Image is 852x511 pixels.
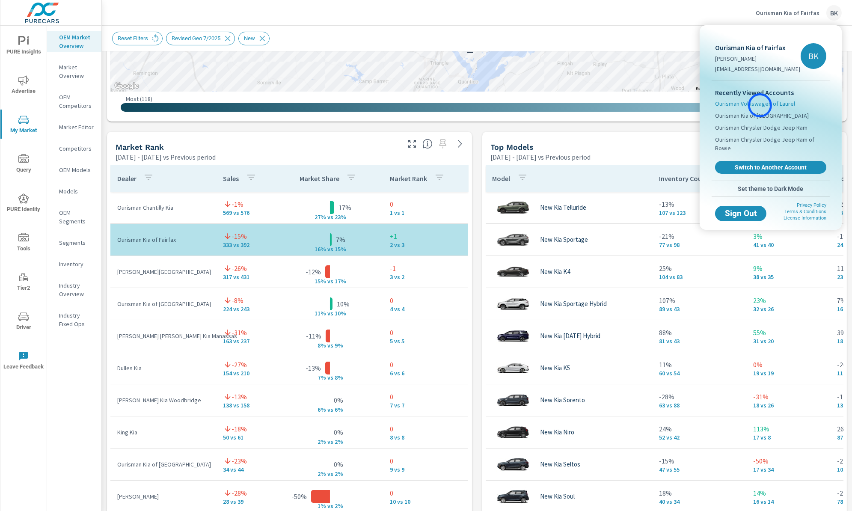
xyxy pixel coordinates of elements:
[715,161,826,174] a: Switch to Another Account
[715,123,807,132] span: Ourisman Chrysler Dodge Jeep Ram
[715,135,826,152] span: Ourisman Chrysler Dodge Jeep Ram of Bowie
[722,210,760,217] span: Sign Out
[715,111,809,120] span: Ourisman Kia of [GEOGRAPHIC_DATA]
[715,185,826,193] span: Set theme to Dark Mode
[784,215,826,221] a: License Information
[720,163,822,171] span: Switch to Another Account
[715,99,795,108] span: Ourisman Volkswagen of Laurel
[715,206,766,221] button: Sign Out
[784,209,826,214] a: Terms & Conditions
[712,181,830,196] button: Set theme to Dark Mode
[715,42,800,53] p: Ourisman Kia of Fairfax
[715,87,826,98] p: Recently Viewed Accounts
[715,54,800,63] p: [PERSON_NAME]
[797,202,826,208] a: Privacy Policy
[715,65,800,73] p: [EMAIL_ADDRESS][DOMAIN_NAME]
[801,43,826,69] div: BK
